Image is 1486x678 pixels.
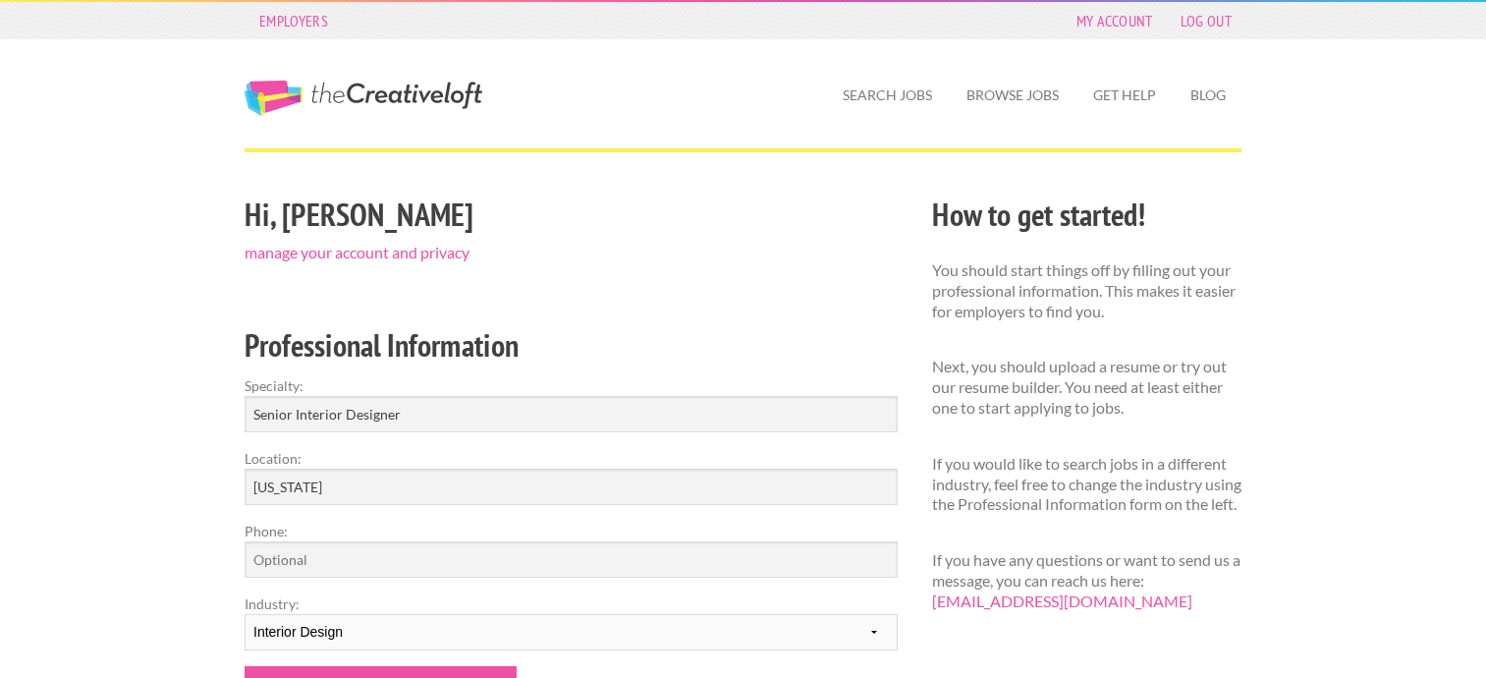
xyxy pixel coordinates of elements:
[245,193,898,237] h2: Hi, [PERSON_NAME]
[827,73,948,118] a: Search Jobs
[951,73,1074,118] a: Browse Jobs
[245,521,898,541] label: Phone:
[245,593,898,614] label: Industry:
[1171,7,1241,34] a: Log Out
[932,454,1241,515] p: If you would like to search jobs in a different industry, feel free to change the industry using ...
[1175,73,1241,118] a: Blog
[245,448,898,469] label: Location:
[245,81,482,116] a: The Creative Loft
[932,357,1241,418] p: Next, you should upload a resume or try out our resume builder. You need at least either one to s...
[1067,7,1163,34] a: My Account
[1077,73,1172,118] a: Get Help
[932,550,1241,611] p: If you have any questions or want to send us a message, you can reach us here:
[932,260,1241,321] p: You should start things off by filling out your professional information. This makes it easier fo...
[245,541,898,578] input: Optional
[245,323,898,367] h2: Professional Information
[249,7,338,34] a: Employers
[245,469,898,505] input: e.g. New York, NY
[245,375,898,396] label: Specialty:
[932,592,1192,610] a: [EMAIL_ADDRESS][DOMAIN_NAME]
[245,243,469,261] a: manage your account and privacy
[932,193,1241,237] h2: How to get started!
